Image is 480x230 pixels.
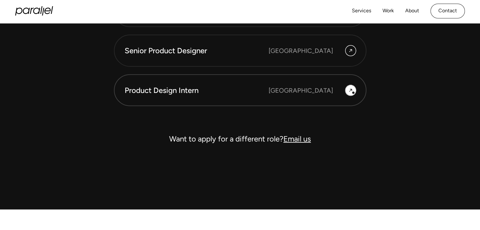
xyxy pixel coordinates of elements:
[269,86,333,95] div: [GEOGRAPHIC_DATA]
[15,6,53,16] a: home
[283,134,311,143] a: Email us
[269,46,333,55] div: [GEOGRAPHIC_DATA]
[125,45,269,56] div: Senior Product Designer
[405,7,419,16] a: About
[430,4,465,19] a: Contact
[125,85,269,96] div: Product Design Intern
[114,74,366,106] a: Product Design Intern [GEOGRAPHIC_DATA]
[352,7,371,16] a: Services
[114,131,366,147] div: Want to apply for a different role?
[114,35,366,67] a: Senior Product Designer [GEOGRAPHIC_DATA]
[382,7,394,16] a: Work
